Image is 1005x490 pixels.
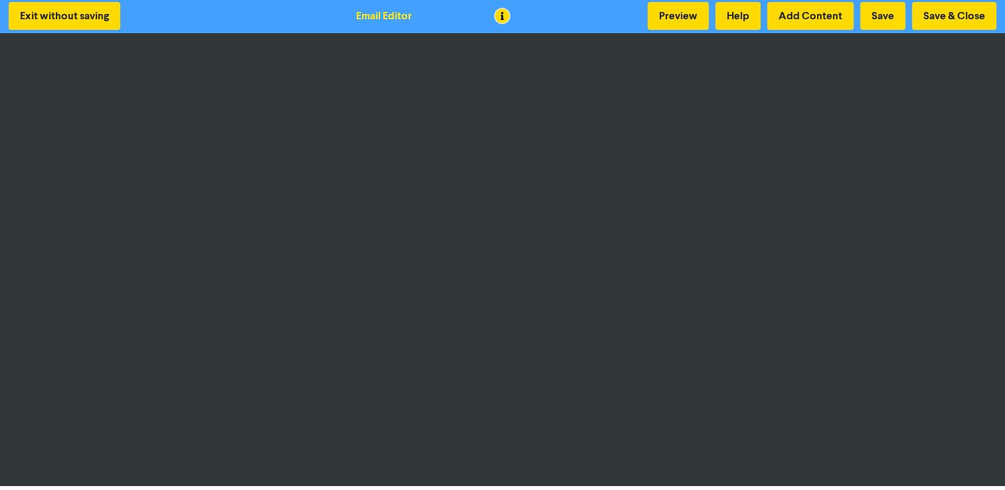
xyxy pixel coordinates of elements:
button: Save [860,2,905,30]
div: Email Editor [356,8,412,24]
button: Save & Close [912,2,996,30]
button: Preview [648,2,709,30]
button: Exit without saving [9,2,120,30]
button: Add Content [767,2,854,30]
button: Help [715,2,761,30]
